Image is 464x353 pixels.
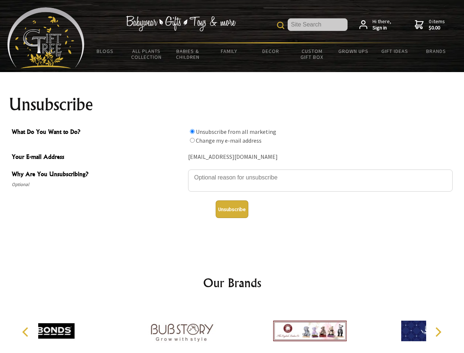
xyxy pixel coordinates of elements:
img: Babyware - Gifts - Toys and more... [7,7,84,68]
a: Gift Ideas [374,43,416,59]
a: Decor [250,43,291,59]
a: 0 items$0.00 [415,18,445,31]
input: What Do You Want to Do? [190,138,195,143]
a: BLOGS [84,43,126,59]
input: What Do You Want to Do? [190,129,195,134]
a: Custom Gift Box [291,43,333,65]
span: Optional [12,180,184,189]
img: product search [277,22,284,29]
span: 0 items [429,18,445,31]
a: Family [209,43,250,59]
a: Babies & Children [167,43,209,65]
strong: $0.00 [429,25,445,31]
label: Unsubscribe from all marketing [196,128,276,135]
span: What Do You Want to Do? [12,127,184,138]
a: Hi there,Sign in [359,18,391,31]
div: [EMAIL_ADDRESS][DOMAIN_NAME] [188,151,453,163]
label: Change my e-mail address [196,137,262,144]
a: Brands [416,43,457,59]
a: Grown Ups [332,43,374,59]
h1: Unsubscribe [9,96,456,113]
a: All Plants Collection [126,43,168,65]
button: Unsubscribe [216,200,248,218]
span: Your E-mail Address [12,152,184,163]
strong: Sign in [373,25,391,31]
img: Babywear - Gifts - Toys & more [126,16,236,31]
textarea: Why Are You Unsubscribing? [188,170,453,192]
span: Why Are You Unsubscribing? [12,170,184,180]
span: Hi there, [373,18,391,31]
input: Site Search [288,18,348,31]
button: Previous [18,324,35,340]
button: Next [430,324,446,340]
h2: Our Brands [15,274,450,292]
